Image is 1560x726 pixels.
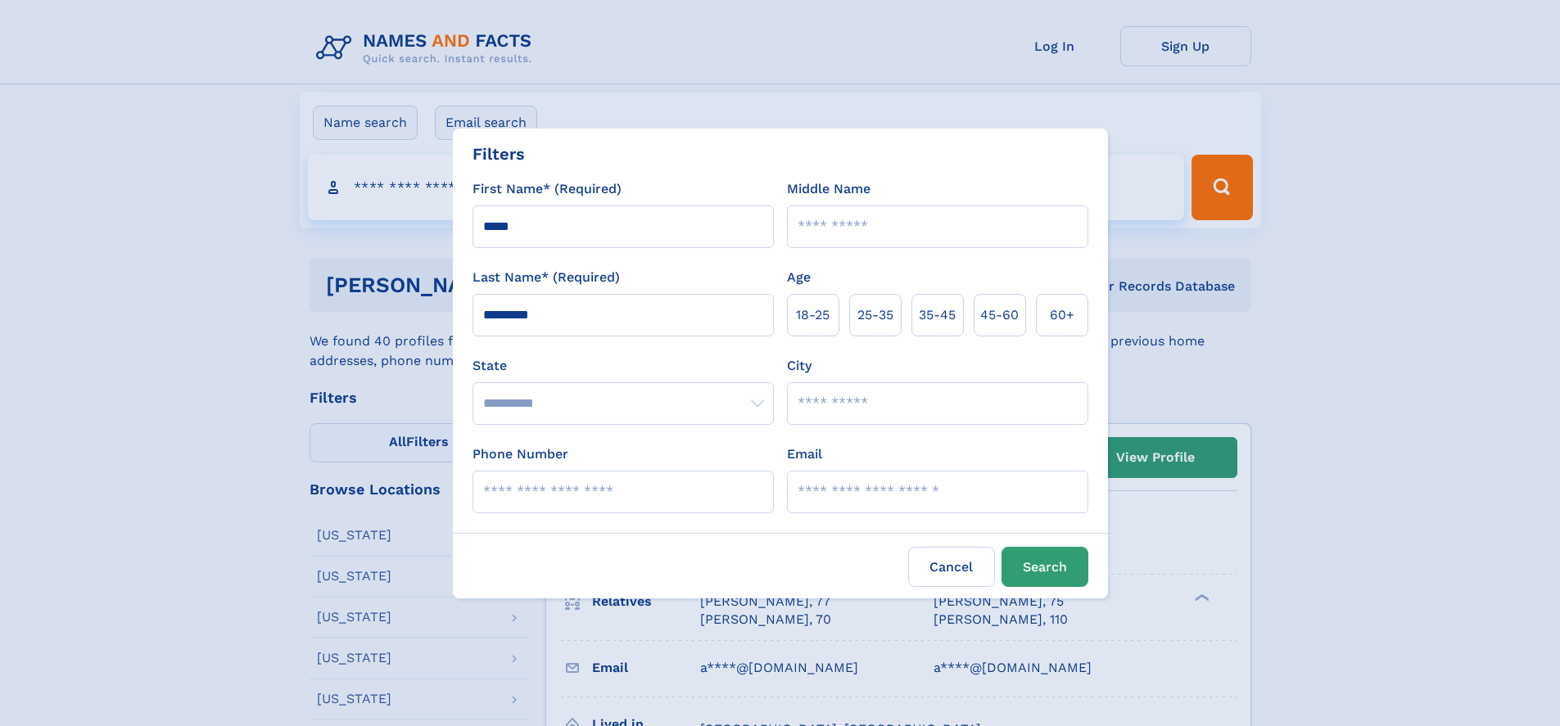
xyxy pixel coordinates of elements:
[473,142,525,166] div: Filters
[980,305,1019,325] span: 45‑60
[857,305,893,325] span: 25‑35
[787,444,822,464] label: Email
[787,356,812,376] label: City
[473,268,620,287] label: Last Name* (Required)
[796,305,830,325] span: 18‑25
[787,179,870,199] label: Middle Name
[473,444,568,464] label: Phone Number
[473,356,774,376] label: State
[1002,547,1088,587] button: Search
[919,305,956,325] span: 35‑45
[908,547,995,587] label: Cancel
[1050,305,1074,325] span: 60+
[473,179,622,199] label: First Name* (Required)
[787,268,811,287] label: Age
